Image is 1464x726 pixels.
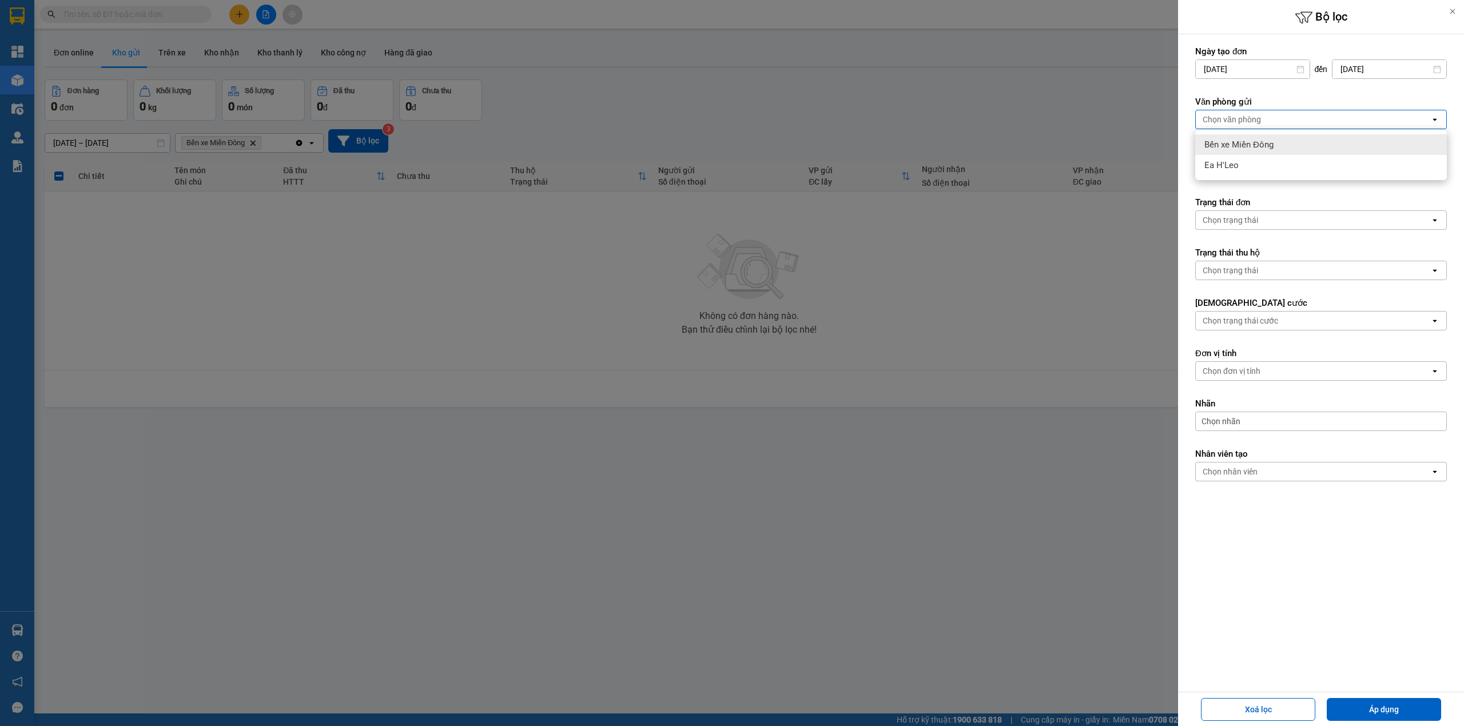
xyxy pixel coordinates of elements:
label: [DEMOGRAPHIC_DATA] cước [1195,297,1447,309]
div: Chọn văn phòng [1203,114,1261,125]
svg: open [1430,115,1439,124]
label: Ngày tạo đơn [1195,46,1447,57]
input: Select a date. [1196,60,1310,78]
svg: open [1430,366,1439,376]
label: Trạng thái đơn [1195,197,1447,208]
button: Áp dụng [1327,698,1441,721]
div: Chọn trạng thái [1203,214,1258,226]
label: Trạng thái thu hộ [1195,247,1447,258]
ul: Menu [1195,130,1447,180]
label: Văn phòng gửi [1195,96,1447,107]
label: Nhãn [1195,398,1447,409]
span: Ea H'Leo [1204,159,1239,171]
svg: open [1430,316,1439,325]
span: Chọn nhãn [1202,416,1240,427]
svg: open [1430,216,1439,225]
div: Chọn trạng thái cước [1203,315,1278,326]
button: Xoá lọc [1201,698,1315,721]
label: Đơn vị tính [1195,348,1447,359]
svg: open [1430,266,1439,275]
span: đến [1315,63,1328,75]
label: Nhân viên tạo [1195,448,1447,460]
div: Chọn nhân viên [1203,466,1258,477]
div: Chọn đơn vị tính [1203,365,1260,377]
input: Select a date. [1332,60,1446,78]
span: Bến xe Miền Đông [1204,139,1274,150]
h6: Bộ lọc [1178,9,1464,26]
div: Chọn trạng thái [1203,265,1258,276]
svg: open [1430,467,1439,476]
